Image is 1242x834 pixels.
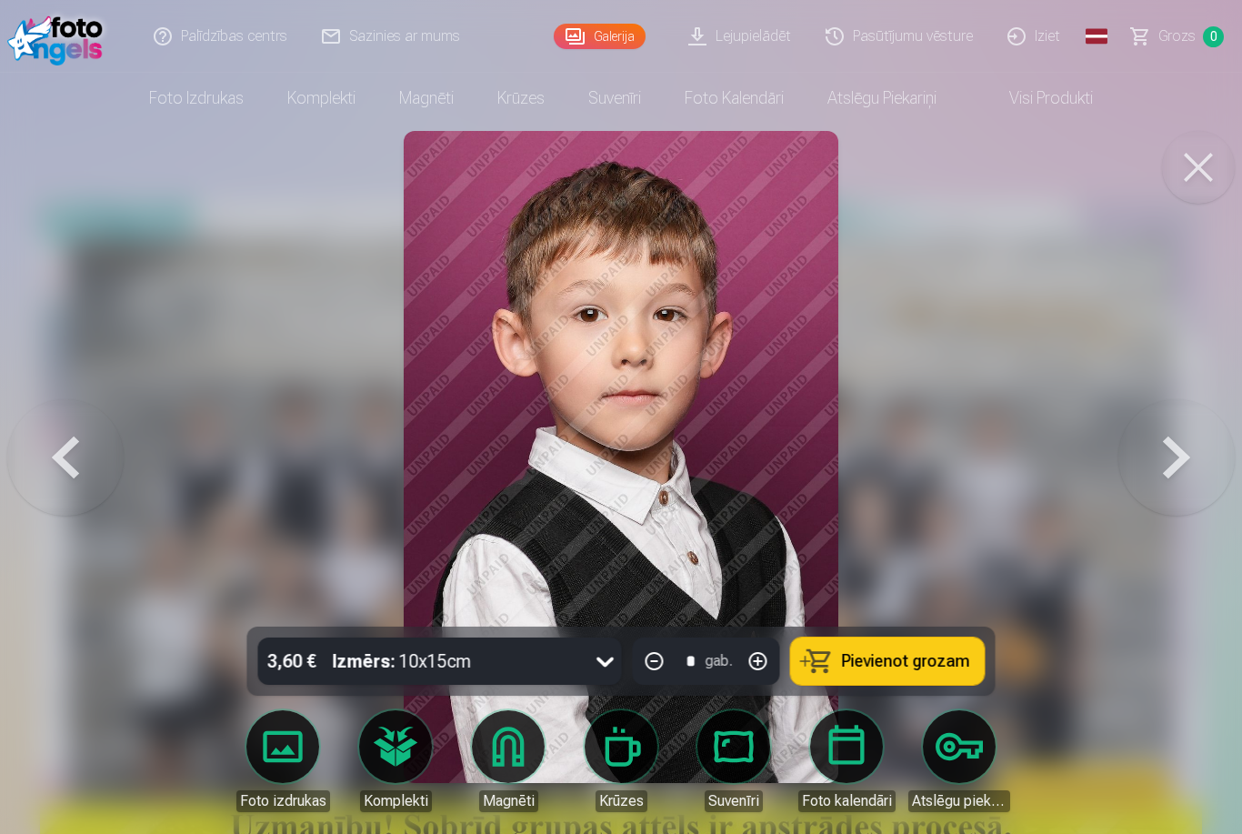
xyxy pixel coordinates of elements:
button: Pievienot grozam [791,638,985,685]
span: Grozs [1158,25,1196,47]
a: Komplekti [345,710,446,812]
a: Foto kalendāri [663,73,806,124]
div: gab. [706,650,733,672]
div: Magnēti [479,790,538,812]
a: Magnēti [457,710,559,812]
a: Visi produkti [958,73,1115,124]
a: Foto izdrukas [232,710,334,812]
div: 10x15cm [333,638,472,685]
div: 3,60 € [258,638,326,685]
img: /fa1 [7,7,112,65]
div: Komplekti [360,790,432,812]
a: Foto kalendāri [796,710,897,812]
a: Suvenīri [683,710,785,812]
a: Krūzes [570,710,672,812]
div: Foto kalendāri [798,790,896,812]
a: Atslēgu piekariņi [806,73,958,124]
span: Pievienot grozam [842,653,970,669]
strong: Izmērs : [333,648,396,674]
a: Komplekti [265,73,377,124]
a: Krūzes [476,73,566,124]
a: Foto izdrukas [127,73,265,124]
span: 0 [1203,26,1224,47]
a: Magnēti [377,73,476,124]
a: Atslēgu piekariņi [908,710,1010,812]
a: Galerija [554,24,646,49]
div: Foto izdrukas [236,790,330,812]
div: Atslēgu piekariņi [908,790,1010,812]
div: Krūzes [596,790,647,812]
div: Suvenīri [705,790,763,812]
a: Suvenīri [566,73,663,124]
